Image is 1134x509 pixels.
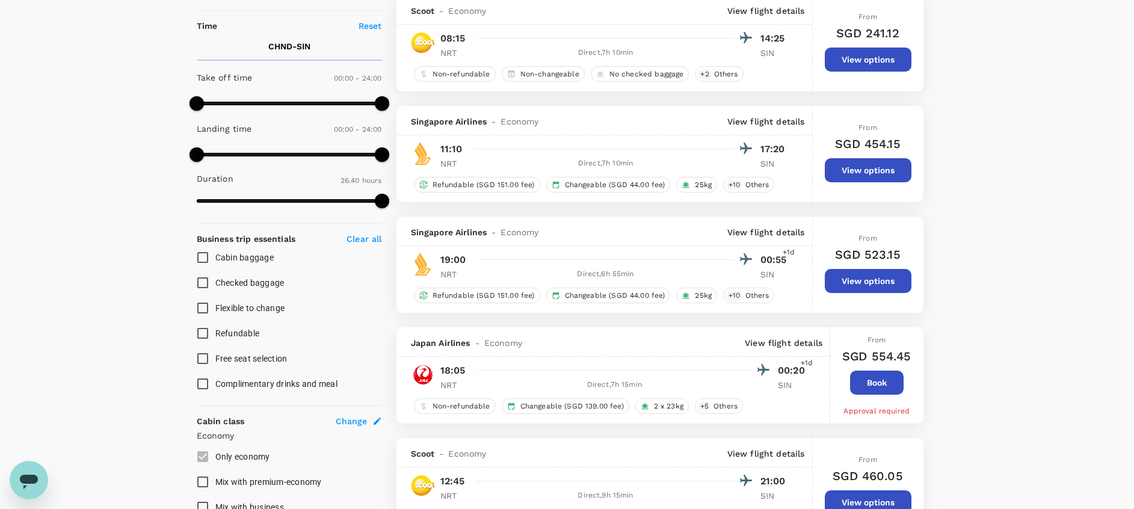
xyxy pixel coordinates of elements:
[858,455,877,464] span: From
[470,337,484,349] span: -
[605,69,689,79] span: No checked baggage
[546,288,671,303] div: Changeable (SGD 44.00 fee)
[591,66,689,82] div: No checked baggage
[760,268,790,280] p: SIN
[197,123,252,135] p: Landing time
[502,398,629,414] div: Changeable (SGD 139.00 fee)
[501,116,538,128] span: Economy
[448,5,486,17] span: Economy
[487,226,501,238] span: -
[411,448,435,460] span: Scoot
[478,47,734,59] div: Direct , 7h 10min
[411,116,487,128] span: Singapore Airlines
[723,177,774,193] div: +10Others
[428,401,495,412] span: Non-refundable
[359,20,382,32] p: Reset
[334,74,382,82] span: 00:00 - 24:00
[709,401,742,412] span: Others
[428,180,540,190] span: Refundable (SGD 151.00 fee)
[197,234,296,244] strong: Business trip essentials
[783,247,795,259] span: +1d
[448,448,486,460] span: Economy
[825,269,911,293] button: View options
[478,379,752,391] div: Direct , 7h 15min
[197,430,382,442] p: Economy
[676,177,717,193] div: 25kg
[695,398,743,414] div: +5Others
[760,142,790,156] p: 17:20
[440,379,470,391] p: NRT
[336,415,368,427] span: Change
[478,268,734,280] div: Direct , 6h 55min
[516,69,584,79] span: Non-changeable
[411,141,435,165] img: SQ
[778,379,808,391] p: SIN
[842,347,911,366] h6: SGD 554.45
[197,173,233,185] p: Duration
[825,48,911,72] button: View options
[215,253,274,262] span: Cabin baggage
[695,66,743,82] div: +2Others
[478,158,734,170] div: Direct , 7h 10min
[835,134,901,153] h6: SGD 454.15
[440,158,470,170] p: NRT
[778,363,808,378] p: 00:20
[843,407,910,415] span: Approval required
[516,401,629,412] span: Changeable (SGD 139.00 fee)
[268,40,310,52] p: CHND - SIN
[723,288,774,303] div: +10Others
[411,226,487,238] span: Singapore Airlines
[760,253,790,267] p: 00:55
[760,490,790,502] p: SIN
[440,490,470,502] p: NRT
[334,125,382,134] span: 00:00 - 24:00
[478,490,734,502] div: Direct , 9h 15min
[760,47,790,59] p: SIN
[858,13,877,21] span: From
[745,337,822,349] p: View flight details
[698,401,711,412] span: + 5
[727,226,805,238] p: View flight details
[801,357,813,369] span: +1d
[560,291,670,301] span: Changeable (SGD 44.00 fee)
[760,158,790,170] p: SIN
[411,5,435,17] span: Scoot
[502,66,585,82] div: Non-changeable
[484,337,522,349] span: Economy
[197,72,253,84] p: Take off time
[727,448,805,460] p: View flight details
[867,336,886,344] span: From
[440,47,470,59] p: NRT
[411,31,435,55] img: TR
[850,371,904,395] button: Book
[411,337,470,349] span: Japan Airlines
[411,474,435,498] img: TR
[215,303,285,313] span: Flexible to change
[727,116,805,128] p: View flight details
[836,23,899,43] h6: SGD 241.12
[833,466,903,486] h6: SGD 460.05
[414,66,496,82] div: Non-refundable
[341,176,382,185] span: 26.40 hours
[487,116,501,128] span: -
[835,245,901,264] h6: SGD 523.15
[434,448,448,460] span: -
[197,20,218,32] p: Time
[760,31,790,46] p: 14:25
[440,253,466,267] p: 19:00
[440,474,465,489] p: 12:45
[411,252,435,276] img: SQ
[546,177,671,193] div: Changeable (SGD 44.00 fee)
[727,5,805,17] p: View flight details
[411,363,435,387] img: JL
[698,69,711,79] span: + 2
[215,329,260,338] span: Refundable
[440,142,463,156] p: 11:10
[858,123,877,132] span: From
[741,180,774,190] span: Others
[215,379,337,389] span: Complimentary drinks and meal
[440,31,466,46] p: 08:15
[215,477,322,487] span: Mix with premium-economy
[414,288,540,303] div: Refundable (SGD 151.00 fee)
[215,278,285,288] span: Checked baggage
